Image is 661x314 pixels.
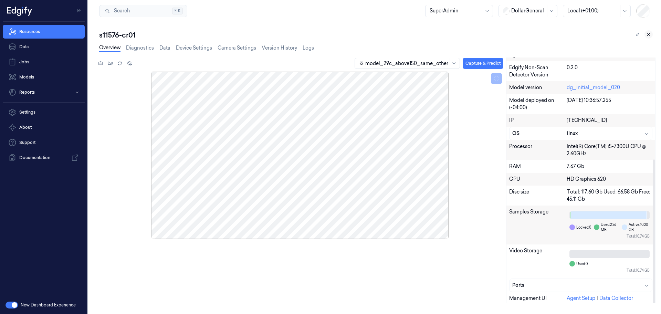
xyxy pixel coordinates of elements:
[3,136,85,149] a: Support
[3,55,85,69] a: Jobs
[509,176,566,183] div: GPU
[567,130,649,137] div: linux
[111,7,130,14] span: Search
[567,188,652,203] div: Total: 117.60 Gb Used: 66.58 Gb Free: 45.11 Gb
[569,268,650,273] div: Total: 10.74 GB
[99,5,187,17] button: Search⌘K
[509,64,566,78] div: Edgify Non-Scan Detector Version
[567,295,595,301] a: Agent Setup
[509,84,566,91] div: Model version
[509,208,566,242] div: Samples Storage
[262,44,297,52] a: Version History
[510,127,652,140] button: OSlinux
[303,44,314,52] a: Logs
[3,105,85,119] a: Settings
[159,44,170,52] a: Data
[99,44,120,52] a: Overview
[3,151,85,165] a: Documentation
[599,295,633,301] a: Data Collector
[99,30,655,40] div: s11576-cr01
[3,85,85,99] button: Reports
[510,279,652,292] button: Ports
[509,188,566,203] div: Disc size
[576,261,588,266] span: Used: 0
[567,117,652,124] div: [TECHNICAL_ID]
[512,130,567,137] div: OS
[126,44,154,52] a: Diagnostics
[509,247,566,276] div: Video Storage
[576,225,591,230] span: Locked: 0
[567,97,652,111] div: [DATE] 10:36:57.255
[509,143,566,157] div: Processor
[3,121,85,134] button: About
[3,40,85,54] a: Data
[218,44,256,52] a: Camera Settings
[601,222,619,232] span: Used: 2.26 MB
[3,70,85,84] a: Models
[567,143,652,157] div: Intel(R) Core(TM) i5-7300U CPU @ 2.60GHz
[176,44,212,52] a: Device Settings
[509,295,566,302] div: Management UI
[509,97,566,111] div: Model deployed on (-04:00)
[74,5,85,16] button: Toggle Navigation
[569,234,650,239] div: Total: 10.74 GB
[463,58,503,69] button: Capture & Predict
[595,295,599,301] span: |
[512,282,649,289] div: Ports
[567,84,620,91] a: dg_initial_model_020
[509,163,566,170] div: RAM
[567,64,652,78] div: 0.2.0
[509,117,566,124] div: IP
[3,25,85,39] a: Resources
[629,222,650,232] span: Active: 10.20 GB
[567,176,652,183] div: HD Graphics 620
[567,163,652,170] div: 7.67 Gb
